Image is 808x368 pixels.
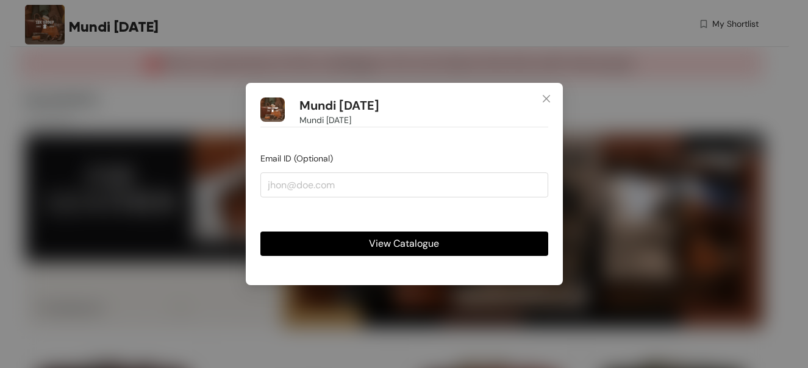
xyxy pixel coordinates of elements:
[260,97,285,122] img: Buyer Portal
[260,153,333,164] span: Email ID (Optional)
[369,236,439,251] span: View Catalogue
[299,113,351,127] span: Mundi [DATE]
[542,94,551,104] span: close
[299,98,379,113] h1: Mundi [DATE]
[530,83,563,116] button: Close
[260,172,548,197] input: jhon@doe.com
[260,232,548,256] button: View Catalogue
